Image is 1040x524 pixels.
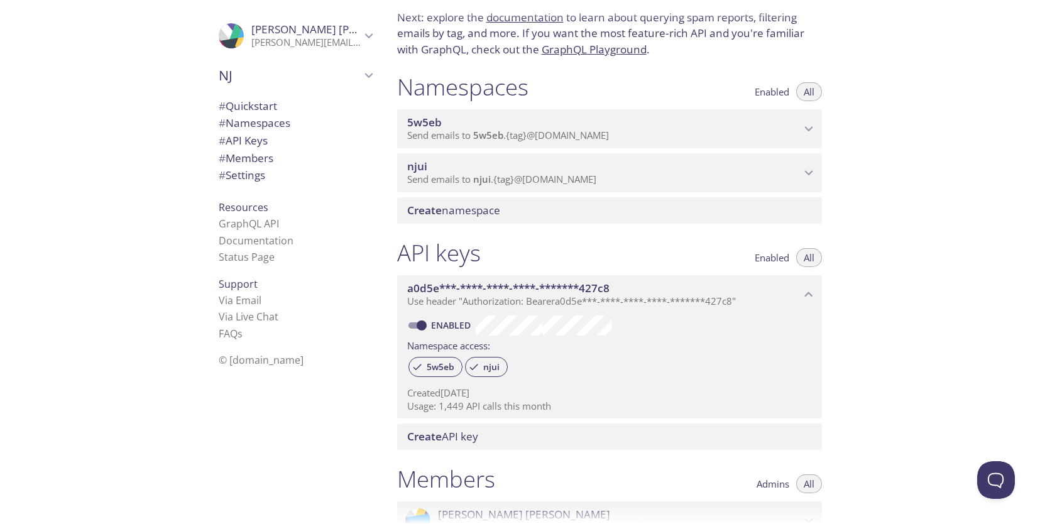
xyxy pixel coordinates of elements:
[486,10,564,25] a: documentation
[407,129,609,141] span: Send emails to . {tag} @[DOMAIN_NAME]
[397,197,822,224] div: Create namespace
[407,159,427,173] span: njui
[219,234,293,248] a: Documentation
[749,474,797,493] button: Admins
[397,73,528,101] h1: Namespaces
[977,461,1015,499] iframe: Help Scout Beacon - Open
[219,250,275,264] a: Status Page
[238,327,243,341] span: s
[407,336,490,354] label: Namespace access:
[542,42,647,57] a: GraphQL Playground
[408,357,463,377] div: 5w5eb
[465,357,508,377] div: njui
[251,22,424,36] span: [PERSON_NAME] [PERSON_NAME]
[209,114,382,132] div: Namespaces
[397,153,822,192] div: njui namespace
[407,203,500,217] span: namespace
[407,386,812,400] p: Created [DATE]
[209,132,382,150] div: API Keys
[219,327,243,341] a: FAQ
[219,99,226,113] span: #
[476,361,507,373] span: njui
[796,82,822,101] button: All
[397,465,495,493] h1: Members
[397,423,822,450] div: Create API Key
[429,319,476,331] a: Enabled
[219,310,278,324] a: Via Live Chat
[251,36,361,49] p: [PERSON_NAME][EMAIL_ADDRESS][DOMAIN_NAME]
[397,239,481,267] h1: API keys
[219,217,279,231] a: GraphQL API
[219,168,226,182] span: #
[796,248,822,267] button: All
[209,97,382,115] div: Quickstart
[209,59,382,92] div: NJ
[219,168,265,182] span: Settings
[209,150,382,167] div: Members
[407,429,478,444] span: API key
[219,116,226,130] span: #
[219,293,261,307] a: Via Email
[219,133,268,148] span: API Keys
[219,151,226,165] span: #
[473,173,491,185] span: njui
[473,129,503,141] span: 5w5eb
[219,67,361,84] span: NJ
[219,133,226,148] span: #
[407,400,812,413] p: Usage: 1,449 API calls this month
[397,109,822,148] div: 5w5eb namespace
[407,173,596,185] span: Send emails to . {tag} @[DOMAIN_NAME]
[747,248,797,267] button: Enabled
[747,82,797,101] button: Enabled
[219,200,268,214] span: Resources
[419,361,462,373] span: 5w5eb
[407,203,442,217] span: Create
[219,99,277,113] span: Quickstart
[209,15,382,57] div: Melissa Rossi
[397,9,822,58] p: Next: explore the to learn about querying spam reports, filtering emails by tag, and more. If you...
[219,277,258,291] span: Support
[796,474,822,493] button: All
[219,151,273,165] span: Members
[219,116,290,130] span: Namespaces
[407,115,442,129] span: 5w5eb
[219,353,304,367] span: © [DOMAIN_NAME]
[209,166,382,184] div: Team Settings
[407,429,442,444] span: Create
